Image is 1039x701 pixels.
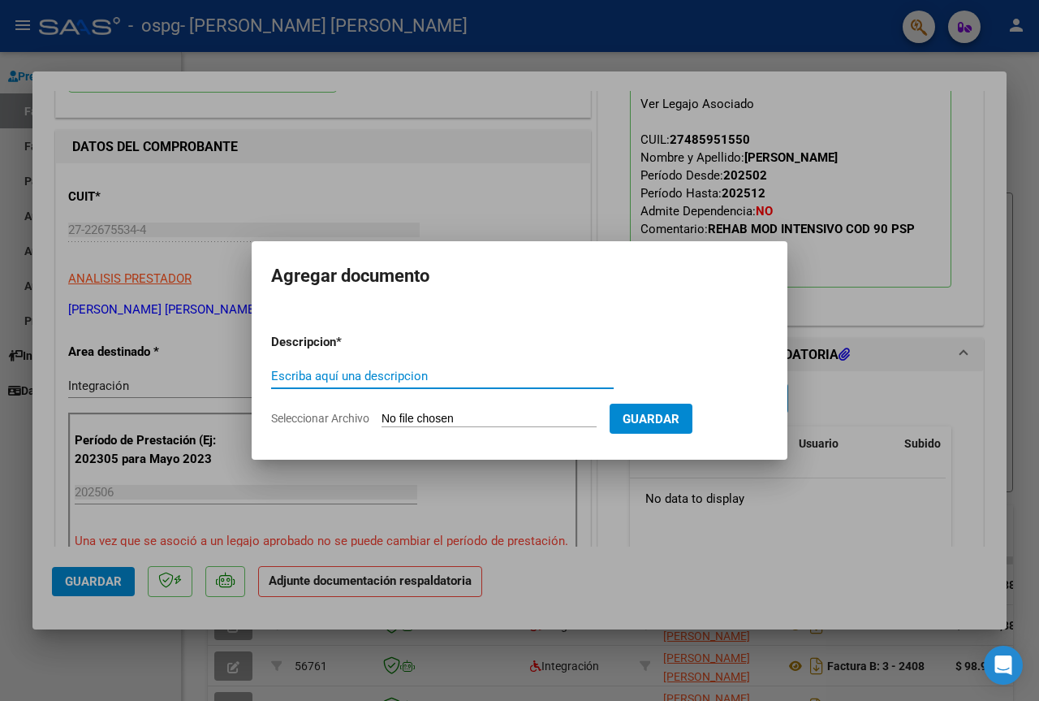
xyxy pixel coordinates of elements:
[271,261,768,292] h2: Agregar documento
[984,646,1023,685] div: Open Intercom Messenger
[610,404,692,434] button: Guardar
[623,412,679,426] span: Guardar
[271,333,420,352] p: Descripcion
[271,412,369,425] span: Seleccionar Archivo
